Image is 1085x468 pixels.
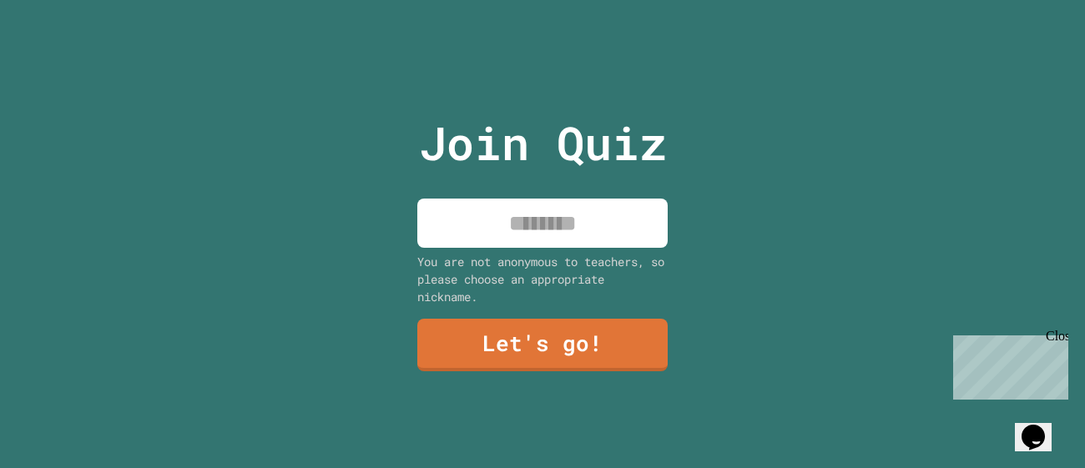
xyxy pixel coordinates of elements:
[417,253,668,305] div: You are not anonymous to teachers, so please choose an appropriate nickname.
[946,329,1068,400] iframe: chat widget
[417,319,668,371] a: Let's go!
[7,7,115,106] div: Chat with us now!Close
[419,108,667,178] p: Join Quiz
[1015,401,1068,451] iframe: chat widget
